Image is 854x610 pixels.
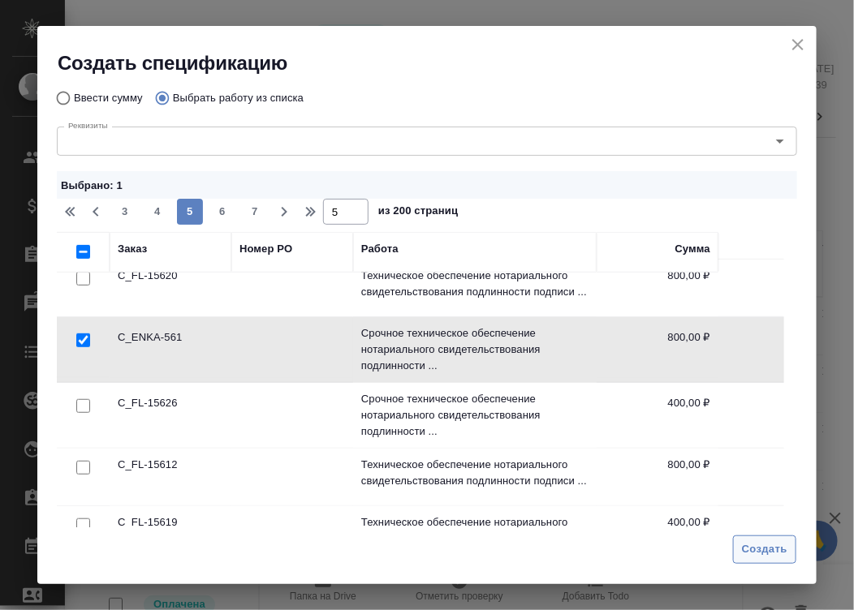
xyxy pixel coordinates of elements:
button: 6 [209,199,235,225]
p: 800,00 ₽ [605,268,710,284]
td: C_FL-15619 [110,506,231,563]
td: C_FL-15626 [110,387,231,444]
p: Срочное техническое обеспечение нотариального свидетельствования подлинности ... [361,325,589,374]
p: 800,00 ₽ [605,329,710,346]
span: 3 [112,204,138,220]
td: C_FL-15612 [110,449,231,505]
span: Выбрано : 1 [61,179,123,191]
button: Создать [733,535,796,564]
p: Ввести сумму [74,90,143,106]
div: Номер PO [239,241,292,257]
h2: Создать спецификацию [58,50,817,76]
span: 4 [144,204,170,220]
span: 7 [242,204,268,220]
p: Техническое обеспечение нотариального свидетельствования подлинности подписи ... [361,457,589,489]
button: 4 [144,199,170,225]
p: Выбрать работу из списка [173,90,304,106]
td: C_ENKA-561 [110,321,231,378]
button: 7 [242,199,268,225]
span: Создать [742,540,787,559]
span: 6 [209,204,235,220]
button: close [786,32,810,57]
td: C_FL-15620 [110,260,231,316]
div: Заказ [118,241,147,257]
p: 400,00 ₽ [605,395,710,411]
button: 3 [112,199,138,225]
p: 400,00 ₽ [605,514,710,531]
span: из 200 страниц [378,201,458,225]
p: Техническое обеспечение нотариального свидетельствования подлинности подписи ... [361,514,589,547]
button: Open [769,130,791,152]
p: 800,00 ₽ [605,457,710,473]
div: Сумма [675,241,710,257]
div: Работа [361,241,399,257]
p: Срочное техническое обеспечение нотариального свидетельствования подлинности ... [361,391,589,440]
p: Техническое обеспечение нотариального свидетельствования подлинности подписи ... [361,268,589,300]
